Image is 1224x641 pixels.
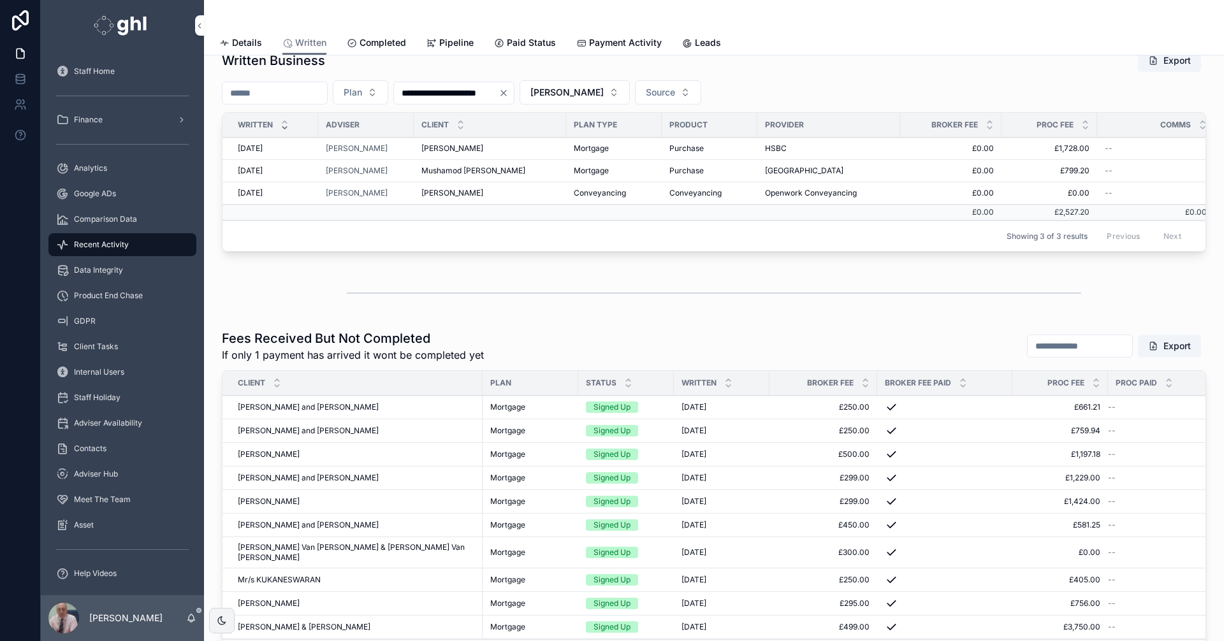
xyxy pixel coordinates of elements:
a: £499.00 [777,622,870,632]
a: [DATE] [238,188,310,198]
span: [DATE] [681,473,706,483]
a: [PERSON_NAME] [326,143,388,154]
a: -- [1108,598,1223,609]
a: [PERSON_NAME] and [PERSON_NAME] [238,426,475,436]
span: Provider [765,120,804,130]
span: £250.00 [777,426,870,436]
a: [PERSON_NAME] [326,166,406,176]
button: Clear [499,88,514,98]
button: Export [1138,49,1201,72]
span: Leads [695,36,721,49]
span: Google ADs [74,189,116,199]
span: Status [586,378,616,388]
span: £0.00 [1185,207,1207,217]
span: Purchase [669,166,704,176]
span: -- [1108,575,1116,585]
span: [DATE] [681,426,706,436]
span: Mortgage [490,473,525,483]
a: Signed Up [586,547,666,558]
span: [PERSON_NAME] and [PERSON_NAME] [238,473,379,483]
span: £1,229.00 [1020,473,1100,483]
span: Conveyancing [669,188,722,198]
a: Mortgage [490,449,571,459]
a: Mortgage [490,426,571,436]
a: [PERSON_NAME] [238,598,475,609]
a: Contacts [48,437,196,460]
span: Comms [1160,120,1191,130]
span: Mortgage [490,496,525,507]
span: [PERSON_NAME] [238,598,300,609]
span: Broker Fee Paid [885,378,951,388]
span: -- [1108,426,1116,436]
span: Comparison Data [74,214,137,224]
span: HSBC [765,143,787,154]
span: Openwork Conveyancing [765,188,857,198]
span: Data Integrity [74,265,123,275]
a: [PERSON_NAME] and [PERSON_NAME] [238,520,475,530]
a: £0.00 [908,166,994,176]
a: £661.21 [1020,402,1100,412]
a: £581.25 [1020,520,1100,530]
a: [DATE] [681,622,762,632]
span: Client [238,378,265,388]
a: -- [1105,166,1207,176]
span: [PERSON_NAME] Van [PERSON_NAME] & [PERSON_NAME] Van [PERSON_NAME] [238,542,475,563]
a: Completed [347,31,406,57]
a: HSBC [765,143,892,154]
span: [PERSON_NAME] [326,188,388,198]
a: -- [1108,520,1223,530]
span: Mortgage [574,166,609,176]
span: [DATE] [681,449,706,459]
button: Select Button [333,80,388,104]
a: £756.00 [1020,598,1100,609]
a: [PERSON_NAME] [238,449,475,459]
span: Analytics [74,163,107,173]
span: Contacts [74,443,106,454]
a: Purchase [669,143,750,154]
a: Internal Users [48,361,196,384]
span: [DATE] [681,622,706,632]
a: £500.00 [777,449,870,459]
span: [DATE] [681,496,706,507]
a: Leads [682,31,721,57]
span: £799.20 [1009,166,1089,176]
div: Signed Up [594,621,630,633]
a: £3,750.00 [1020,622,1100,632]
a: -- [1108,622,1223,632]
a: Asset [48,514,196,537]
a: £0.00 [1009,188,1089,198]
a: Signed Up [586,598,666,609]
span: £1,197.18 [1020,449,1100,459]
a: £405.00 [1020,575,1100,585]
div: scrollable content [41,51,204,595]
span: Broker Fee [807,378,854,388]
a: [DATE] [238,166,310,176]
a: Client Tasks [48,335,196,358]
a: Mortgage [574,143,654,154]
a: Signed Up [586,425,666,436]
span: Product End Chase [74,291,143,301]
span: [PERSON_NAME] [421,188,483,198]
a: -- [1108,547,1223,558]
span: -- [1108,402,1116,412]
span: -- [1108,520,1116,530]
a: Finance [48,108,196,131]
a: £0.00 [1020,547,1100,558]
a: Mr/s KUKANESWARAN [238,575,475,585]
span: £0.00 [908,188,994,198]
span: [GEOGRAPHIC_DATA] [765,166,843,176]
span: Help Videos [74,568,117,579]
span: £759.94 [1020,426,1100,436]
a: Written [282,31,326,55]
a: Recent Activity [48,233,196,256]
a: [DATE] [681,449,762,459]
a: [PERSON_NAME] [326,188,406,198]
span: Staff Holiday [74,393,120,403]
span: £2,527.20 [1054,207,1089,217]
span: [PERSON_NAME] [421,143,483,154]
a: [PERSON_NAME] and [PERSON_NAME] [238,402,475,412]
span: Details [232,36,262,49]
